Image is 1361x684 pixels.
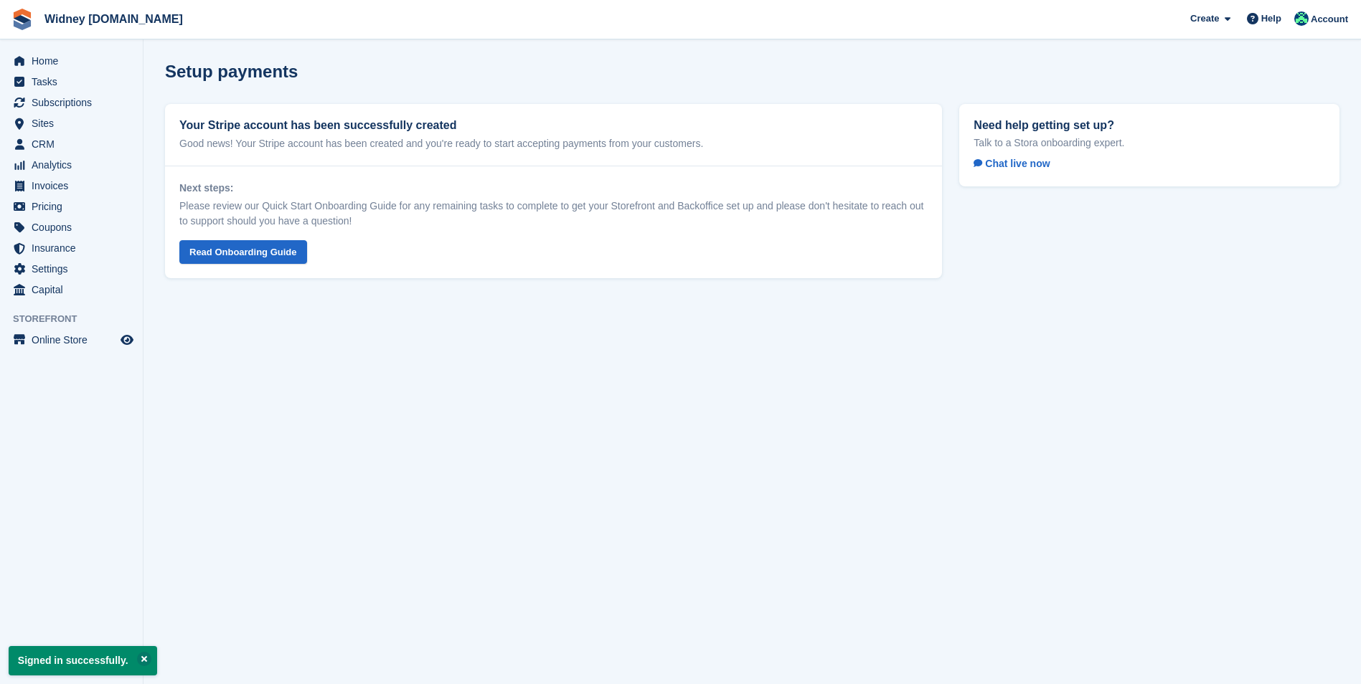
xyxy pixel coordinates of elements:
[32,217,118,237] span: Coupons
[32,196,118,217] span: Pricing
[32,155,118,175] span: Analytics
[32,92,118,113] span: Subscriptions
[32,72,118,92] span: Tasks
[32,113,118,133] span: Sites
[179,118,928,132] h2: Your Stripe account has been successfully created
[32,176,118,196] span: Invoices
[7,134,136,154] a: menu
[7,259,136,279] a: menu
[7,51,136,71] a: menu
[974,118,1325,132] h2: Need help getting set up?
[7,155,136,175] a: menu
[7,176,136,196] a: menu
[7,330,136,350] a: menu
[179,240,307,264] a: Read Onboarding Guide
[179,181,928,196] h3: Next steps:
[13,312,143,326] span: Storefront
[32,259,118,279] span: Settings
[1190,11,1219,26] span: Create
[165,62,298,81] h1: Setup payments
[32,330,118,350] span: Online Store
[7,217,136,237] a: menu
[32,134,118,154] span: CRM
[1294,11,1309,26] img: Emma
[7,280,136,300] a: menu
[974,136,1325,149] p: Talk to a Stora onboarding expert.
[974,158,1050,169] span: Chat live now
[179,136,928,151] p: Good news! Your Stripe account has been created and you're ready to start accepting payments from...
[9,646,157,675] p: Signed in successfully.
[7,113,136,133] a: menu
[118,331,136,348] a: Preview store
[7,92,136,113] a: menu
[1311,12,1348,27] span: Account
[7,196,136,217] a: menu
[179,199,928,229] p: Please review our Quick Start Onboarding Guide for any remaining tasks to complete to get your St...
[11,9,33,30] img: stora-icon-8386f47178a22dfd0bd8f6a31ec36ba5ce8667c1dd55bd0f319d3a0aa187defe.svg
[32,238,118,258] span: Insurance
[39,7,189,31] a: Widney [DOMAIN_NAME]
[7,238,136,258] a: menu
[32,280,118,300] span: Capital
[1261,11,1281,26] span: Help
[974,155,1061,172] a: Chat live now
[7,72,136,92] a: menu
[32,51,118,71] span: Home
